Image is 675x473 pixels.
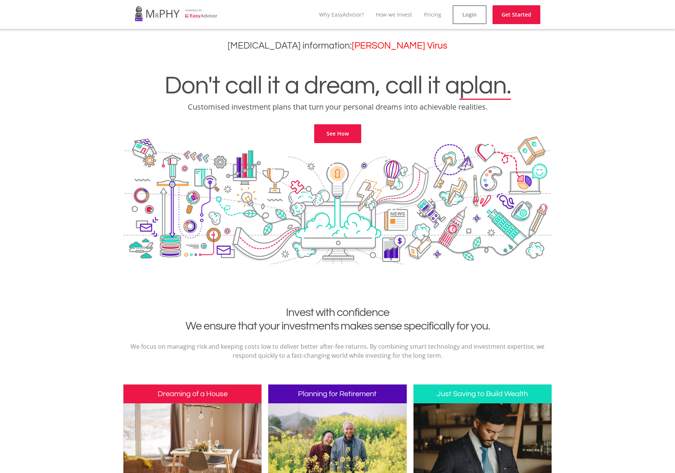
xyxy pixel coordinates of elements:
a: Get Started [493,5,540,24]
a: How we invest [376,11,412,18]
h1: Don't call it a dream, call it a [6,73,669,99]
a: Login [453,5,486,24]
a: [PERSON_NAME] Virus [352,41,447,50]
h2: Invest with confidence We ensure that your investments makes sense specifically for you. [129,306,546,333]
p: Customised investment plans that turn your personal dreams into achievable realities. [6,102,669,112]
h3: Planning for Retirement [268,385,406,403]
p: We focus on managing risk and keeping costs low to deliver better after-fee returns. By combining... [129,342,546,360]
h3: Dreaming of a House [123,385,261,403]
span: plan. [459,73,511,99]
a: See How [314,124,361,143]
a: Why EasyAdvisor? [319,11,364,18]
h3: [MEDICAL_DATA] information: [6,40,669,51]
h3: Just Saving to Build Wealth [414,385,552,403]
a: Pricing [424,11,441,18]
